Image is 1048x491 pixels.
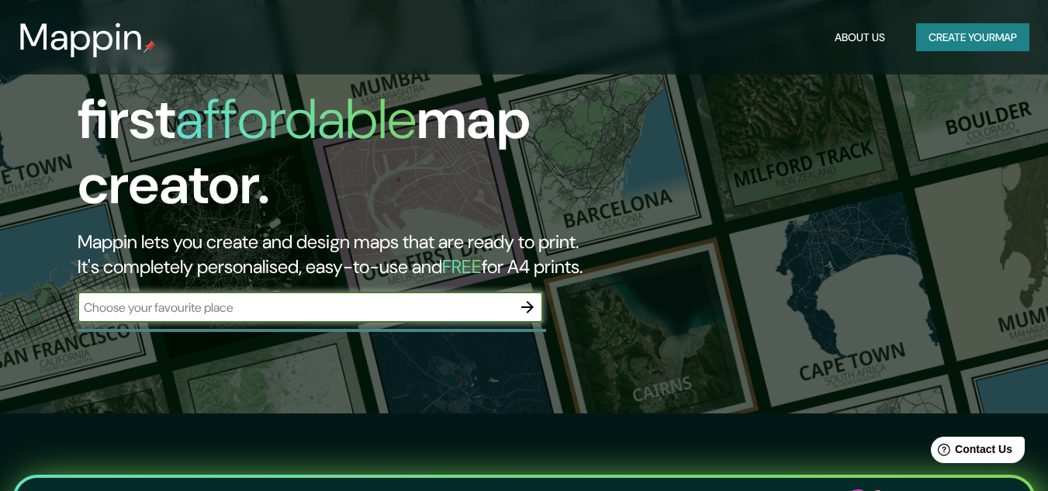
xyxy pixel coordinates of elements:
[442,254,482,278] h5: FREE
[916,23,1029,52] button: Create yourmap
[78,299,512,316] input: Choose your favourite place
[78,22,602,230] h1: The first map creator.
[175,83,417,155] h1: affordable
[19,16,144,59] h3: Mappin
[144,40,156,53] img: mappin-pin
[78,230,602,279] h2: Mappin lets you create and design maps that are ready to print. It's completely personalised, eas...
[828,23,891,52] button: About Us
[910,430,1031,474] iframe: Help widget launcher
